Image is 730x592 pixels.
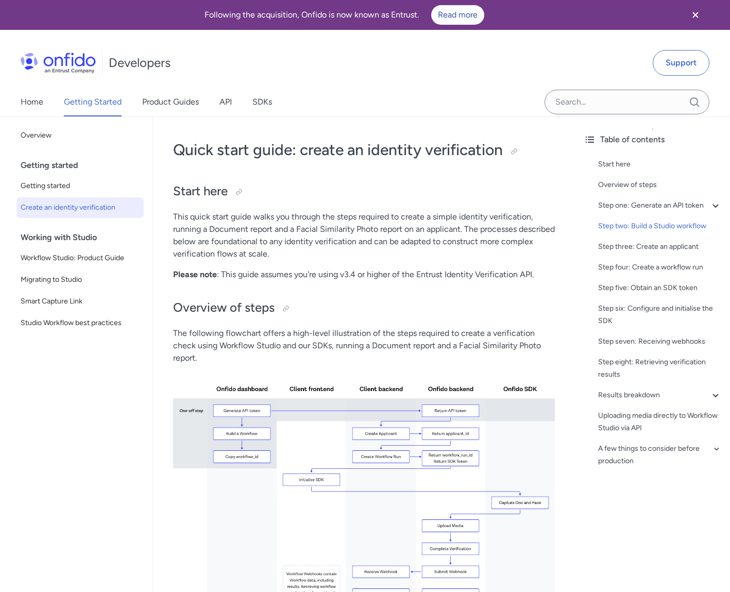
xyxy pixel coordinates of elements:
a: Step one: Generate an API token [598,199,722,212]
p: : This guide assumes you're using v3.4 or higher of the Entrust Identity Verification API. [173,268,555,281]
div: Getting started [21,155,148,176]
h2: Start here [173,183,555,200]
a: Results breakdown [598,389,722,401]
a: Step four: Create a workflow run [598,261,722,274]
a: SDKs [252,88,272,116]
a: Step three: Create an applicant [598,241,722,253]
div: Table of contents [584,133,722,146]
a: Getting Started [64,88,122,116]
a: Studio Workflow best practices [16,313,144,333]
a: Smart Capture Link [16,291,144,312]
svg: Close banner [689,9,702,21]
a: Overview [16,125,144,146]
a: Step two: Build a Studio workflow [598,220,722,232]
p: The following flowchart offers a high-level illustration of the steps required to create a verifi... [173,327,555,364]
a: Read more [431,5,484,25]
strong: Please note [173,269,217,279]
a: Workflow Studio: Product Guide [16,248,144,268]
span: Migrating to Studio [21,274,140,286]
span: Smart Capture Link [21,295,140,308]
p: This quick start guide walks you through the steps required to create a simple identity verificat... [173,211,555,260]
a: Create an identity verification [16,197,144,218]
a: Start here [598,158,722,171]
a: Overview of steps [598,179,722,191]
a: API [219,88,232,116]
h1: Developers [109,55,171,71]
a: Home [21,88,43,116]
a: A few things to consider before production [598,443,722,467]
span: Workflow Studio: Product Guide [21,252,140,264]
a: Getting started [16,176,144,196]
span: Studio Workflow best practices [21,317,140,329]
a: Step eight: Retrieving verification results [598,356,722,381]
button: Close banner [676,2,715,28]
h1: Quick start guide: create an identity verification [173,140,555,160]
img: Onfido Logo [21,53,96,73]
a: Uploading media directly to Workflow Studio via API [598,410,722,434]
span: Getting started [21,180,140,192]
a: Migrating to Studio [16,269,144,290]
a: Support [653,50,709,76]
span: Overview [21,129,140,142]
div: Working with Studio [21,227,148,248]
h2: Overview of steps [173,299,555,317]
input: Onfido search input field [545,90,709,114]
div: Following the acquisition, Onfido is now known as Entrust. [12,5,676,25]
a: Step seven: Receiving webhooks [598,335,722,348]
span: Create an identity verification [21,201,140,214]
a: Step six: Configure and initialise the SDK [598,302,722,327]
a: Step five: Obtain an SDK token [598,282,722,294]
a: Product Guides [142,88,199,116]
